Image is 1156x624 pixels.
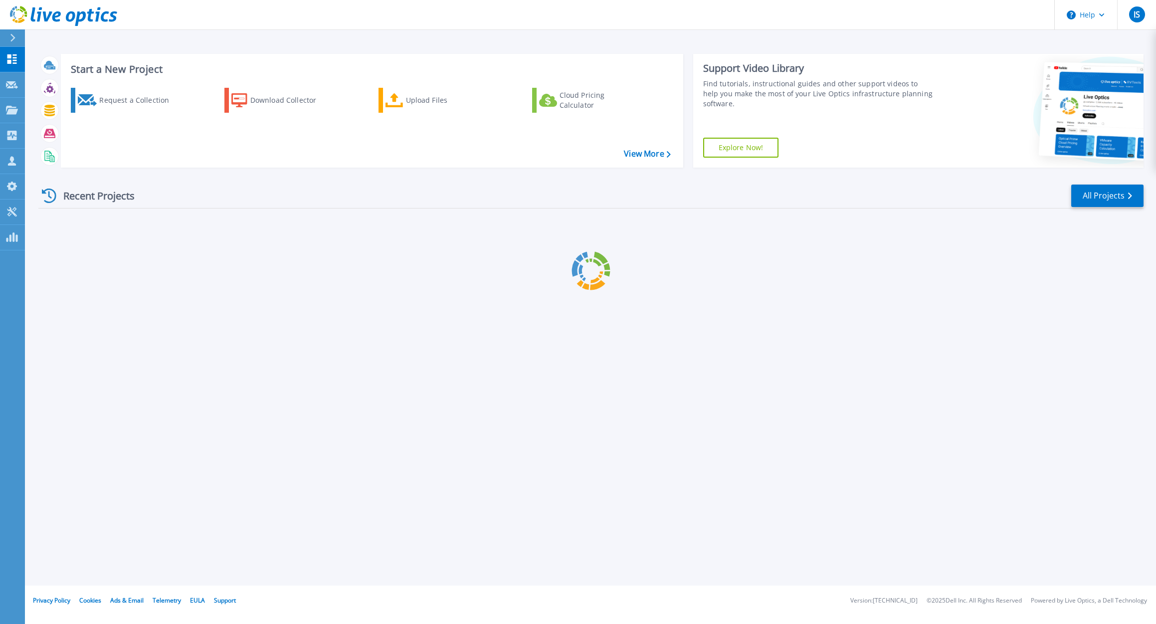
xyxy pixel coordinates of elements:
[224,88,336,113] a: Download Collector
[532,88,643,113] a: Cloud Pricing Calculator
[850,598,918,604] li: Version: [TECHNICAL_ID]
[71,64,670,75] h3: Start a New Project
[1071,185,1144,207] a: All Projects
[624,149,670,159] a: View More
[250,90,330,110] div: Download Collector
[379,88,490,113] a: Upload Files
[703,138,779,158] a: Explore Now!
[927,598,1022,604] li: © 2025 Dell Inc. All Rights Reserved
[560,90,639,110] div: Cloud Pricing Calculator
[99,90,179,110] div: Request a Collection
[1031,598,1147,604] li: Powered by Live Optics, a Dell Technology
[703,62,935,75] div: Support Video Library
[1134,10,1140,18] span: IS
[79,596,101,605] a: Cookies
[33,596,70,605] a: Privacy Policy
[190,596,205,605] a: EULA
[71,88,182,113] a: Request a Collection
[703,79,935,109] div: Find tutorials, instructional guides and other support videos to help you make the most of your L...
[110,596,144,605] a: Ads & Email
[406,90,486,110] div: Upload Files
[214,596,236,605] a: Support
[38,184,148,208] div: Recent Projects
[153,596,181,605] a: Telemetry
